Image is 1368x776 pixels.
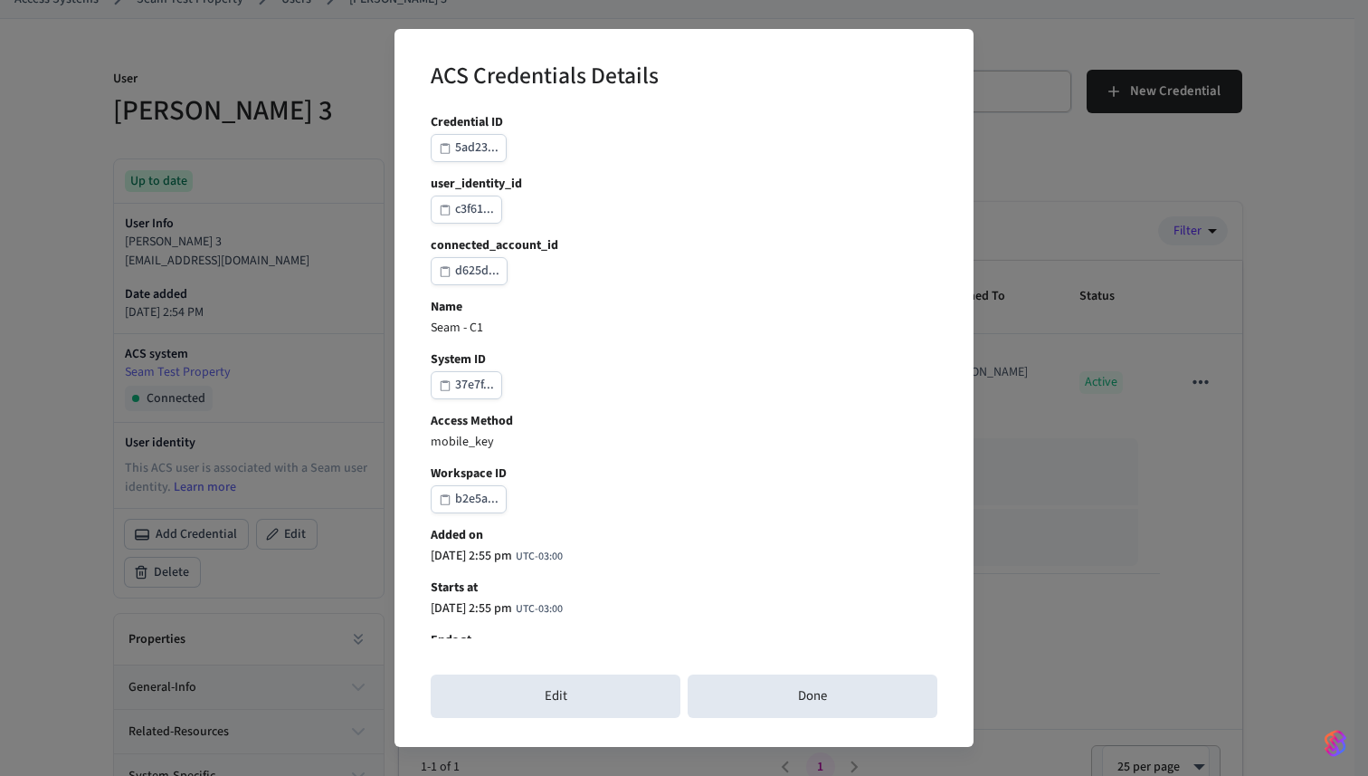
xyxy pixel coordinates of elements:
span: UTC-03:00 [516,549,563,565]
b: System ID [431,350,937,369]
b: Name [431,298,937,317]
div: d625d... [455,260,499,283]
button: Edit [431,675,680,718]
button: 5ad23... [431,134,507,162]
button: 37e7f... [431,371,502,399]
b: Credential ID [431,113,937,132]
div: 5ad23... [455,137,499,159]
button: b2e5a... [431,485,507,513]
span: [DATE] 2:55 pm [431,547,512,566]
button: Done [688,675,937,718]
b: Starts at [431,579,937,598]
div: c3f61... [455,198,494,221]
p: mobile_key [431,433,937,452]
h2: ACS Credentials Details [431,51,887,106]
div: America/Fortaleza [431,599,563,618]
button: d625d... [431,257,508,285]
div: b2e5a... [455,488,499,511]
b: Access Method [431,412,937,431]
button: c3f61... [431,196,502,224]
img: SeamLogoGradient.69752ec5.svg [1325,729,1346,758]
b: Ends at [431,631,937,650]
b: connected_account_id [431,236,937,255]
b: user_identity_id [431,175,937,194]
p: Seam - C1 [431,319,937,338]
div: America/Fortaleza [431,547,563,566]
span: UTC-03:00 [516,601,563,618]
b: Workspace ID [431,465,937,484]
span: [DATE] 2:55 pm [431,599,512,618]
b: Added on [431,526,937,545]
div: 37e7f... [455,374,494,397]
